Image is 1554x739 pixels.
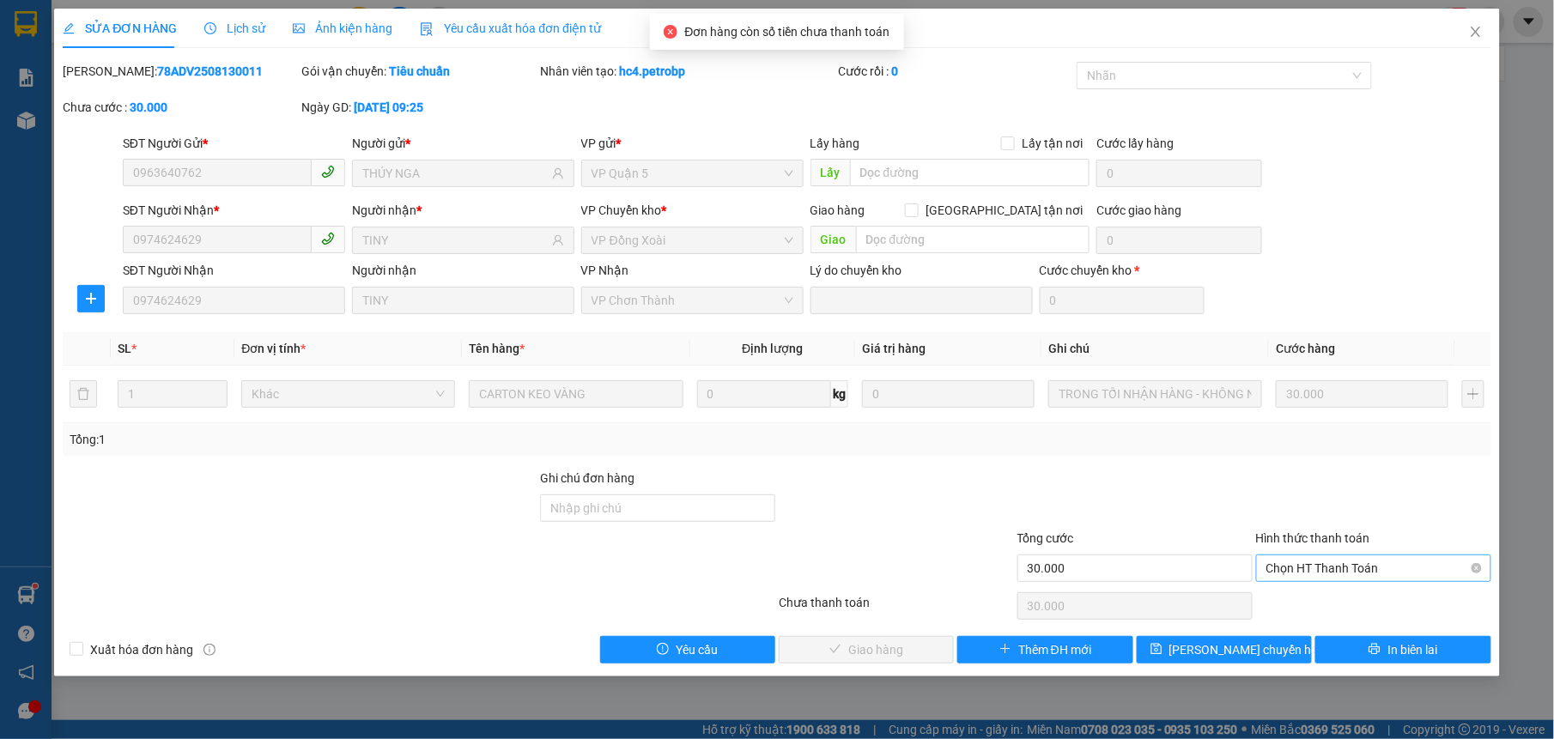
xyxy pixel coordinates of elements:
[1452,9,1500,57] button: Close
[1096,227,1261,254] input: Cước giao hàng
[540,62,835,81] div: Nhân viên tạo:
[15,15,122,56] div: VP Chơn Thành
[850,159,1090,186] input: Dọc đường
[581,261,804,280] div: VP Nhận
[118,342,131,355] span: SL
[362,231,549,250] input: Tên người nhận
[810,261,1033,280] div: Lý do chuyển kho
[831,380,848,408] span: kg
[131,111,252,135] div: 30.000
[838,62,1073,81] div: Cước rồi :
[1462,380,1484,408] button: plus
[420,22,434,36] img: icon
[957,636,1132,663] button: plusThêm ĐH mới
[1096,136,1174,150] label: Cước lấy hàng
[552,234,564,246] span: user
[134,15,251,56] div: VP Quận 5
[469,342,525,355] span: Tên hàng
[1276,380,1448,408] input: 0
[1041,332,1269,366] th: Ghi chú
[293,21,392,35] span: Ảnh kiện hàng
[540,471,634,485] label: Ghi chú đơn hàng
[1137,636,1312,663] button: save[PERSON_NAME] chuyển hoàn
[1048,380,1262,408] input: Ghi Chú
[293,22,305,34] span: picture
[1369,643,1381,657] span: printer
[1096,160,1261,187] input: Cước lấy hàng
[123,261,345,280] div: SĐT Người Nhận
[919,201,1090,220] span: [GEOGRAPHIC_DATA] tận nơi
[862,380,1035,408] input: 0
[891,64,898,78] b: 0
[362,164,549,183] input: Tên người gửi
[1040,261,1205,280] div: Cước chuyển kho
[810,203,865,217] span: Giao hàng
[1276,342,1335,355] span: Cước hàng
[321,165,335,179] span: phone
[203,644,215,656] span: info-circle
[352,261,574,280] div: Người nhận
[1018,640,1091,659] span: Thêm ĐH mới
[469,380,683,408] input: VD: Bàn, Ghế
[63,62,298,81] div: [PERSON_NAME]:
[352,134,574,153] div: Người gửi
[1169,640,1332,659] span: [PERSON_NAME] chuyển hoàn
[1266,555,1481,581] span: Chọn HT Thanh Toán
[676,640,718,659] span: Yêu cầu
[131,115,155,133] span: CC :
[252,381,445,407] span: Khác
[810,226,856,253] span: Giao
[600,636,775,663] button: exclamation-circleYêu cầu
[354,100,423,114] b: [DATE] 09:25
[581,203,662,217] span: VP Chuyển kho
[420,21,601,35] span: Yêu cầu xuất hóa đơn điện tử
[204,21,265,35] span: Lịch sử
[130,100,167,114] b: 30.000
[1017,531,1074,545] span: Tổng cước
[1472,563,1482,573] span: close-circle
[742,342,803,355] span: Định lượng
[999,643,1011,657] span: plus
[592,227,793,253] span: VP Đồng Xoài
[552,167,564,179] span: user
[15,16,41,34] span: Gửi:
[352,201,574,220] div: Người nhận
[862,342,926,355] span: Giá trị hàng
[619,64,685,78] b: hc4.petrobp
[1387,640,1437,659] span: In biên lai
[1015,134,1090,153] span: Lấy tận nơi
[123,201,345,220] div: SĐT Người Nhận
[581,134,804,153] div: VP gửi
[63,21,177,35] span: SỬA ĐƠN HÀNG
[1096,203,1181,217] label: Cước giao hàng
[77,285,105,312] button: plus
[241,342,306,355] span: Đơn vị tính
[1469,25,1483,39] span: close
[1150,643,1162,657] span: save
[540,494,775,522] input: Ghi chú đơn hàng
[301,98,537,117] div: Ngày GD:
[70,380,97,408] button: delete
[684,25,889,39] span: Đơn hàng còn số tiền chưa thanh toán
[63,98,298,117] div: Chưa cước :
[664,25,677,39] span: close-circle
[78,292,104,306] span: plus
[1315,636,1490,663] button: printerIn biên lai
[810,159,850,186] span: Lấy
[1256,531,1370,545] label: Hình thức thanh toán
[204,22,216,34] span: clock-circle
[321,232,335,245] span: phone
[301,62,537,81] div: Gói vận chuyển:
[777,593,1016,623] div: Chưa thanh toán
[592,288,793,313] span: VP Chơn Thành
[70,430,600,449] div: Tổng: 1
[592,161,793,186] span: VP Quận 5
[123,134,345,153] div: SĐT Người Gửi
[856,226,1090,253] input: Dọc đường
[15,56,122,76] div: THẮNG
[779,636,954,663] button: checkGiao hàng
[389,64,450,78] b: Tiêu chuẩn
[657,643,669,657] span: exclamation-circle
[134,56,251,76] div: NHƯ
[810,136,860,150] span: Lấy hàng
